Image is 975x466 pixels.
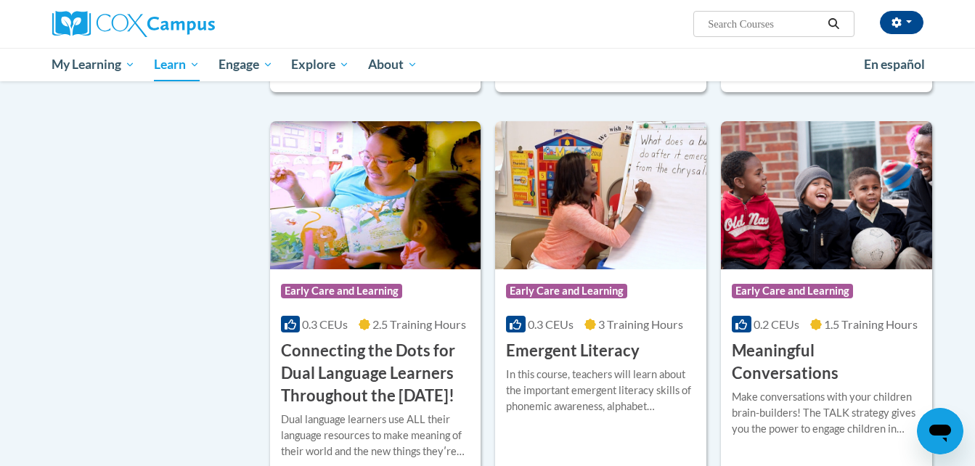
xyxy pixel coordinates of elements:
span: En español [864,57,925,72]
span: 3 Training Hours [598,317,683,331]
img: Course Logo [270,121,481,269]
h3: Emergent Literacy [506,340,640,362]
h3: Connecting the Dots for Dual Language Learners Throughout the [DATE]! [281,340,470,406]
a: Engage [209,48,282,81]
span: Early Care and Learning [281,284,402,298]
span: Explore [291,56,349,73]
span: About [368,56,417,73]
span: Early Care and Learning [506,284,627,298]
a: Explore [282,48,359,81]
span: 0.3 CEUs [528,317,574,331]
a: En español [854,49,934,80]
span: 0.3 CEUs [302,317,348,331]
a: My Learning [43,48,145,81]
span: My Learning [52,56,135,73]
button: Search [823,15,844,33]
iframe: Button to launch messaging window [917,408,963,454]
div: In this course, teachers will learn about the important emergent literacy skills of phonemic awar... [506,367,695,414]
span: 2.5 Training Hours [372,317,466,331]
input: Search Courses [706,15,823,33]
a: About [359,48,427,81]
span: 0.2 CEUs [754,317,799,331]
div: Dual language learners use ALL their language resources to make meaning of their world and the ne... [281,412,470,459]
h3: Meaningful Conversations [732,340,921,385]
img: Course Logo [495,121,706,269]
div: Main menu [30,48,945,81]
span: Early Care and Learning [732,284,853,298]
div: Make conversations with your children brain-builders! The TALK strategy gives you the power to en... [732,389,921,437]
button: Account Settings [880,11,923,34]
img: Cox Campus [52,11,215,37]
span: 1.5 Training Hours [824,317,918,331]
span: Engage [219,56,273,73]
img: Course Logo [721,121,932,269]
a: Cox Campus [52,11,328,37]
span: Learn [154,56,200,73]
a: Learn [144,48,209,81]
